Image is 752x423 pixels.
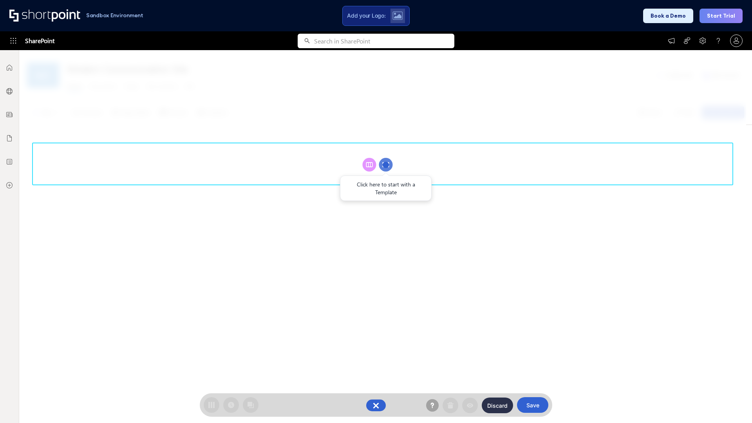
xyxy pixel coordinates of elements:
[700,9,743,23] button: Start Trial
[482,398,513,413] button: Discard
[713,385,752,423] iframe: Chat Widget
[643,9,693,23] button: Book a Demo
[517,397,548,413] button: Save
[314,34,454,48] input: Search in SharePoint
[86,13,143,18] h1: Sandbox Environment
[392,11,403,20] img: Upload logo
[347,12,385,19] span: Add your Logo:
[25,31,54,50] span: SharePoint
